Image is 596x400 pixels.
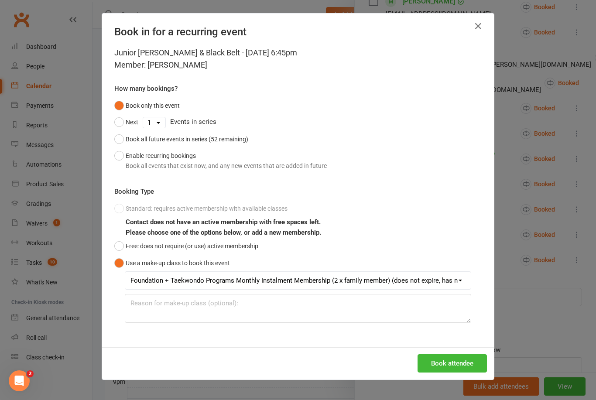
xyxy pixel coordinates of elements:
[114,47,482,71] div: Junior [PERSON_NAME] & Black Belt - [DATE] 6:45pm Member: [PERSON_NAME]
[114,131,248,147] button: Book all future events in series (52 remaining)
[27,370,34,377] span: 2
[114,238,258,254] button: Free: does not require (or use) active membership
[126,218,321,226] b: Contact does not have an active membership with free spaces left.
[471,19,485,33] button: Close
[114,186,154,197] label: Booking Type
[114,147,327,174] button: Enable recurring bookingsBook all events that exist now, and any new events that are added in future
[114,26,482,38] h4: Book in for a recurring event
[114,97,180,114] button: Book only this event
[126,161,327,171] div: Book all events that exist now, and any new events that are added in future
[114,255,230,271] button: Use a make-up class to book this event
[9,370,30,391] iframe: Intercom live chat
[126,134,248,144] div: Book all future events in series (52 remaining)
[126,229,321,236] b: Please choose one of the options below, or add a new membership.
[114,114,138,130] button: Next
[418,354,487,373] button: Book attendee
[114,114,482,130] div: Events in series
[114,83,178,94] label: How many bookings?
